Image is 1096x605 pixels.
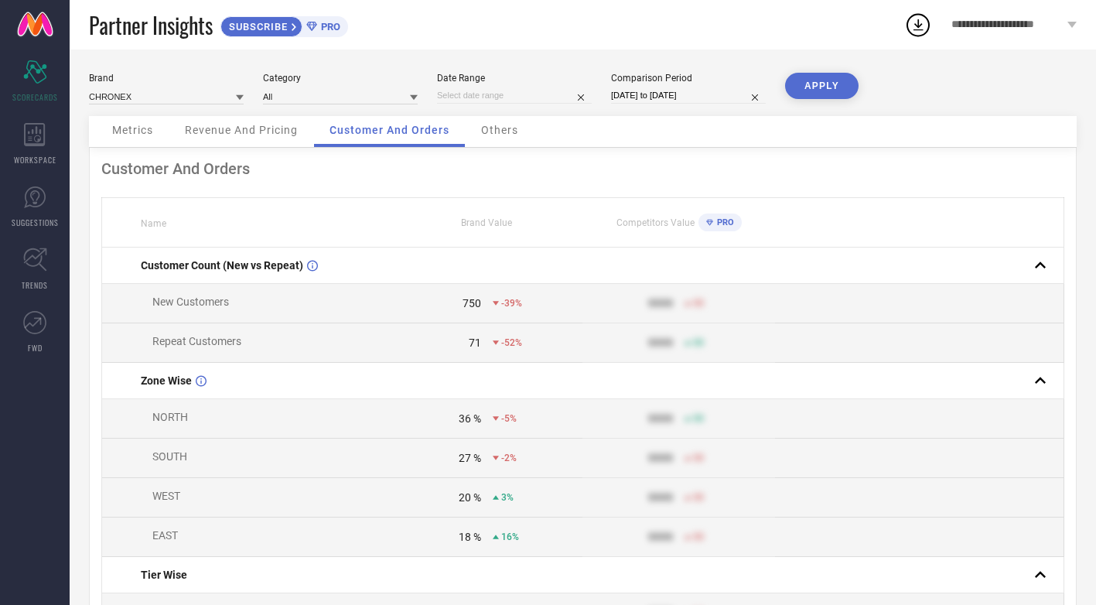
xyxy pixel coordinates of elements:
[459,531,481,543] div: 18 %
[648,412,673,425] div: 9999
[459,491,481,504] div: 20 %
[437,87,592,104] input: Select date range
[221,21,292,32] span: SUBSCRIBE
[463,297,481,309] div: 750
[693,337,704,348] span: 50
[501,492,514,503] span: 3%
[616,217,695,228] span: Competitors Value
[220,12,348,37] a: SUBSCRIBEPRO
[501,453,517,463] span: -2%
[648,337,673,349] div: 9999
[329,124,449,136] span: Customer And Orders
[152,411,188,423] span: NORTH
[152,296,229,308] span: New Customers
[648,452,673,464] div: 9999
[648,531,673,543] div: 9999
[459,412,481,425] div: 36 %
[648,297,673,309] div: 9999
[263,73,418,84] div: Category
[501,337,522,348] span: -52%
[112,124,153,136] span: Metrics
[141,374,192,387] span: Zone Wise
[12,91,58,103] span: SCORECARDS
[141,218,166,229] span: Name
[611,87,766,104] input: Select comparison period
[437,73,592,84] div: Date Range
[693,532,704,542] span: 50
[12,217,59,228] span: SUGGESTIONS
[693,453,704,463] span: 50
[648,491,673,504] div: 9999
[141,569,187,581] span: Tier Wise
[152,450,187,463] span: SOUTH
[611,73,766,84] div: Comparison Period
[28,342,43,354] span: FWD
[152,490,180,502] span: WEST
[713,217,734,227] span: PRO
[693,413,704,424] span: 50
[141,259,303,272] span: Customer Count (New vs Repeat)
[904,11,932,39] div: Open download list
[501,298,522,309] span: -39%
[459,452,481,464] div: 27 %
[101,159,1064,178] div: Customer And Orders
[785,73,859,99] button: APPLY
[14,154,56,166] span: WORKSPACE
[152,529,178,542] span: EAST
[469,337,481,349] div: 71
[89,9,213,41] span: Partner Insights
[22,279,48,291] span: TRENDS
[693,298,704,309] span: 50
[152,335,241,347] span: Repeat Customers
[461,217,512,228] span: Brand Value
[481,124,518,136] span: Others
[89,73,244,84] div: Brand
[501,532,519,542] span: 16%
[317,21,340,32] span: PRO
[501,413,517,424] span: -5%
[693,492,704,503] span: 50
[185,124,298,136] span: Revenue And Pricing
